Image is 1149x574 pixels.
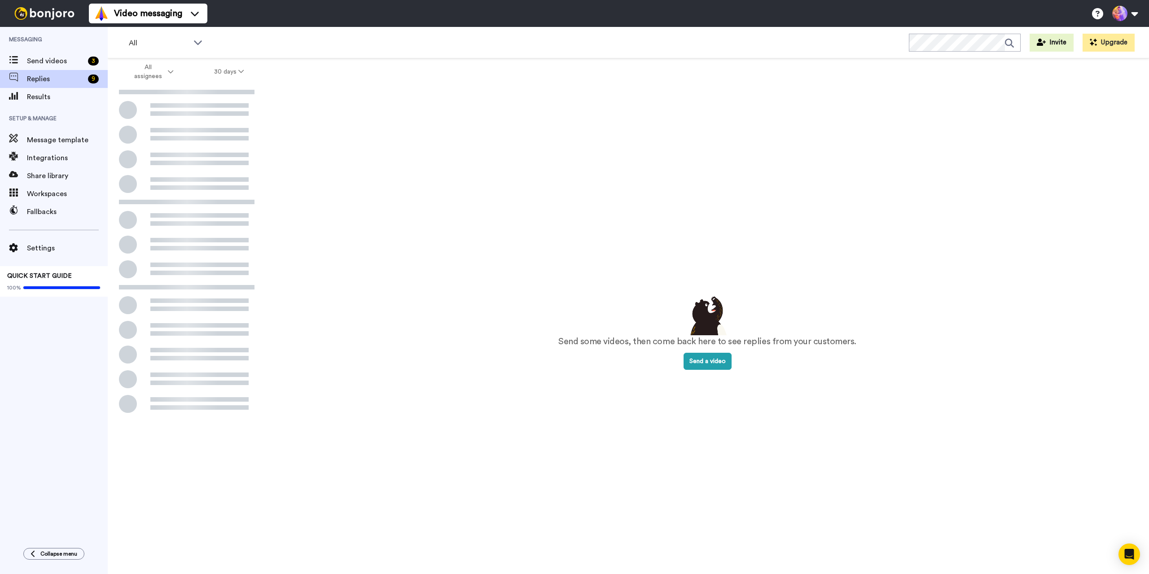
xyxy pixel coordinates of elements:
button: 30 days [194,64,264,80]
p: Send some videos, then come back here to see replies from your customers. [558,335,856,348]
span: 100% [7,284,21,291]
span: Workspaces [27,188,108,199]
span: QUICK START GUIDE [7,273,72,279]
span: Replies [27,74,84,84]
span: Fallbacks [27,206,108,217]
div: 9 [88,74,99,83]
span: Send videos [27,56,84,66]
span: Settings [27,243,108,254]
button: All assignees [110,59,194,84]
span: Video messaging [114,7,182,20]
a: Send a video [684,358,732,364]
button: Send a video [684,353,732,370]
button: Upgrade [1083,34,1135,52]
img: vm-color.svg [94,6,109,21]
span: All [129,38,189,48]
button: Invite [1030,34,1074,52]
img: results-emptystates.png [685,294,730,335]
img: bj-logo-header-white.svg [11,7,78,20]
span: Share library [27,171,108,181]
div: 3 [88,57,99,66]
button: Collapse menu [23,548,84,560]
span: Results [27,92,108,102]
div: Open Intercom Messenger [1118,543,1140,565]
span: Integrations [27,153,108,163]
span: Collapse menu [40,550,77,557]
span: All assignees [130,63,166,81]
span: Message template [27,135,108,145]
